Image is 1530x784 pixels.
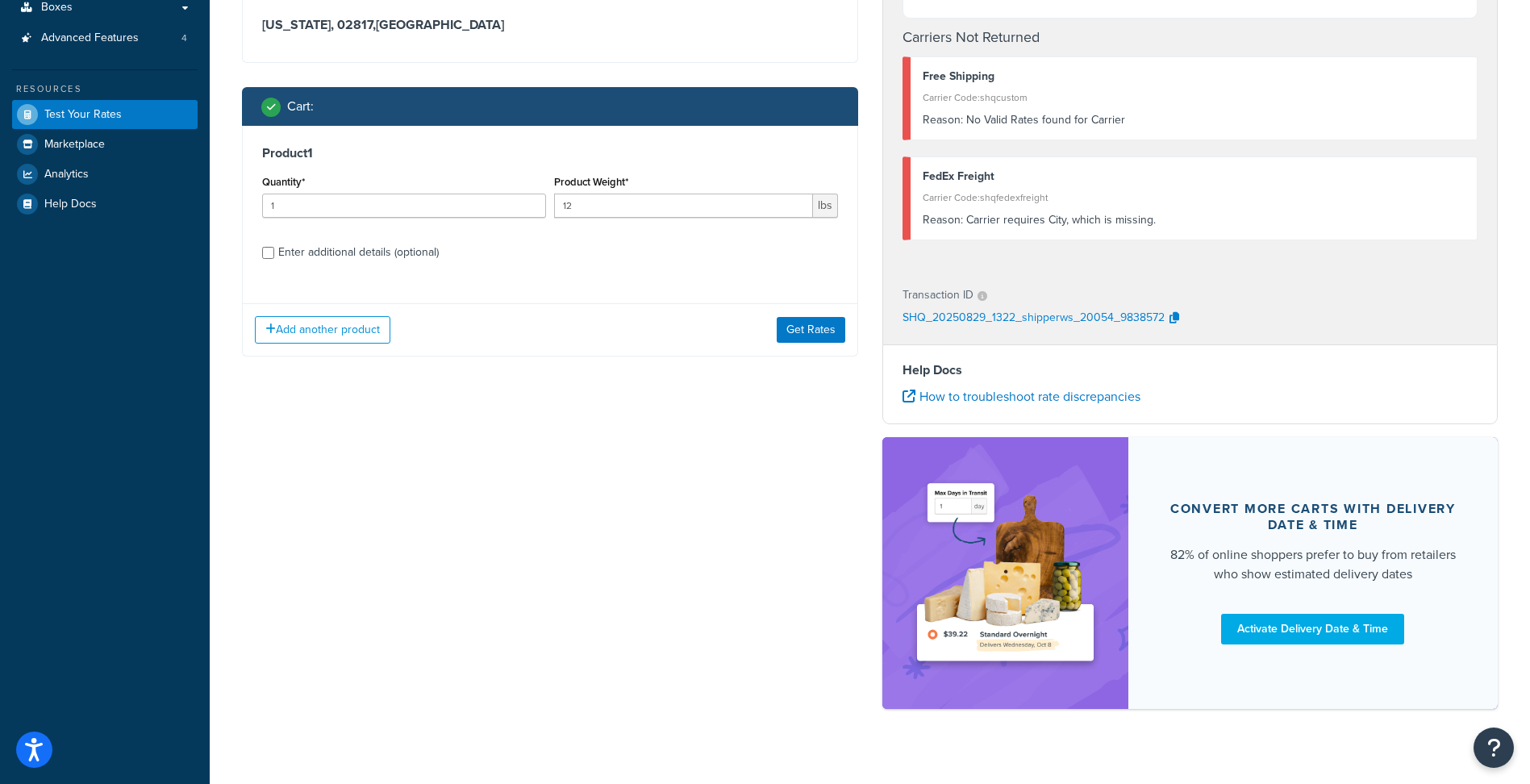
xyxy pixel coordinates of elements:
[923,186,1465,209] div: Carrier Code: shqfedexfreight
[903,387,1140,406] a: How to troubleshoot rate discrepancies
[262,194,546,218] input: 0.0
[777,317,845,343] button: Get Rates
[1167,501,1459,533] div: Convert more carts with delivery date & time
[1474,728,1514,768] button: Open Resource Center
[923,165,1465,188] div: FedEx Freight
[44,198,97,211] span: Help Docs
[903,361,1478,380] h4: Help Docs
[12,160,198,189] a: Analytics
[907,461,1104,684] img: feature-image-ddt-36eae7f7280da8017bfb280eaccd9c446f90b1fe08728e4019434db127062ab4.png
[923,65,1465,88] div: Free Shipping
[903,284,973,307] p: Transaction ID
[12,100,198,129] a: Test Your Rates
[44,138,105,152] span: Marketplace
[12,23,198,53] li: Advanced Features
[554,176,628,188] label: Product Weight*
[1167,545,1459,584] div: 82% of online shoppers prefer to buy from retailers who show estimated delivery dates
[554,194,813,218] input: 0.00
[903,307,1165,331] p: SHQ_20250829_1322_shipperws_20054_9838572
[12,130,198,159] a: Marketplace
[923,86,1465,109] div: Carrier Code: shqcustom
[262,145,838,161] h3: Product 1
[923,109,1465,131] div: No Valid Rates found for Carrier
[41,1,73,15] span: Boxes
[44,168,89,181] span: Analytics
[278,241,439,264] div: Enter additional details (optional)
[262,176,305,188] label: Quantity*
[923,211,963,228] span: Reason:
[287,99,314,114] h2: Cart :
[12,23,198,53] a: Advanced Features4
[255,316,390,344] button: Add another product
[12,82,198,96] div: Resources
[813,194,838,218] span: lbs
[923,209,1465,231] div: Carrier requires City, which is missing.
[44,108,122,122] span: Test Your Rates
[181,31,187,45] span: 4
[262,247,274,259] input: Enter additional details (optional)
[262,17,838,33] h3: [US_STATE], 02817 , [GEOGRAPHIC_DATA]
[923,111,963,128] span: Reason:
[903,27,1478,48] h4: Carriers Not Returned
[1221,614,1404,644] a: Activate Delivery Date & Time
[41,31,139,45] span: Advanced Features
[12,190,198,219] a: Help Docs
